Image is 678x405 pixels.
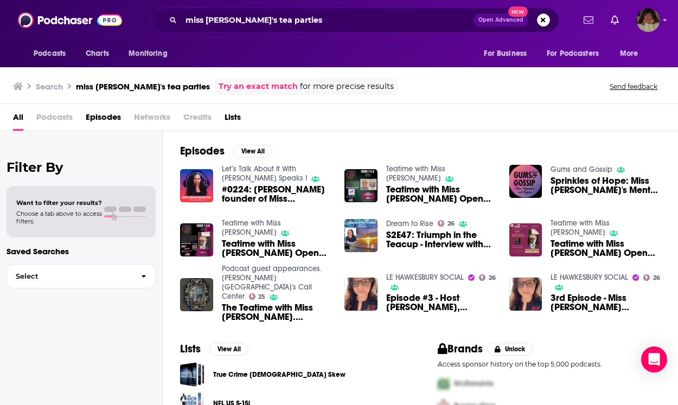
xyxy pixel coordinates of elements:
a: Show notifications dropdown [579,11,598,29]
img: First Pro Logo [433,372,454,395]
span: Podcasts [36,108,73,131]
a: The Teatime with Miss Liz Podcast. Enjoying a hot cup with our Costa Rican expat guest Richard Blank [180,278,213,311]
span: 25 [258,294,265,299]
div: Search podcasts, credits, & more... [151,8,559,33]
span: Sprinkles of Hope: Miss [PERSON_NAME]'s Mental Health Tea and Talk [551,176,661,195]
input: Search podcasts, credits, & more... [181,11,474,29]
a: Dream to Rise [386,219,433,228]
span: 26 [447,221,455,226]
h2: Brands [438,342,483,356]
a: Teatime with Miss Liz [551,218,610,237]
a: Teatime with Miss Liz T-E-A Open Discussion with Gerald Everett Jones Author-Show Host [551,239,661,258]
span: More [620,46,638,61]
a: EpisodesView All [180,144,272,158]
div: Open Intercom Messenger [641,346,667,372]
h3: Search [36,81,63,92]
span: New [508,7,528,17]
h2: Lists [180,342,201,356]
a: 26 [479,274,496,281]
span: Teatime with Miss [PERSON_NAME] Open Discussion with [PERSON_NAME] Author-Show Host [551,239,661,258]
button: Select [7,264,156,288]
a: S2E47: Triumph in the Teacup - Interview with Elizabeth Gagnon (Miss Liz) [386,230,496,249]
span: Credits [183,108,212,131]
button: open menu [476,43,540,64]
span: S2E47: Triumph in the Teacup - Interview with [PERSON_NAME] (Miss [PERSON_NAME]) [386,230,496,249]
button: Send feedback [606,82,661,91]
button: View All [233,145,272,158]
a: Sprinkles of Hope: Miss Liz's Mental Health Tea and Talk [509,165,542,198]
img: S2E47: Triumph in the Teacup - Interview with Elizabeth Gagnon (Miss Liz) [344,219,378,252]
button: open menu [26,43,80,64]
a: Episode #3 - Host Adam Stacey, Welcomes the Incomparable Miss Liz, (Elizabeth Jean Olivia Gagnon)... [386,293,496,312]
img: 3rd Episode - Miss Lizz (Elizabeth Jean Olivia Gagnon) [509,278,542,311]
img: Episode #3 - Host Adam Stacey, Welcomes the Incomparable Miss Liz, (Elizabeth Jean Olivia Gagnon)... [344,278,378,311]
p: Access sponsor history on the top 5,000 podcasts. [438,360,661,368]
h3: miss [PERSON_NAME]'s tea parties [76,81,210,92]
a: 3rd Episode - Miss Lizz (Elizabeth Jean Olivia Gagnon) [551,293,661,312]
span: Monitoring [129,46,167,61]
a: Teatime with Miss Liz T-E-A Open Discussion with Michael and Judy Yublosky ABnC Parties and More ... [386,185,496,203]
span: Select [7,273,132,280]
button: Open AdvancedNew [474,14,528,27]
span: Networks [134,108,170,131]
button: Unlock [487,343,533,356]
a: True Crime [DEMOGRAPHIC_DATA] Skew [213,369,346,381]
img: #0224: Elizabeth Gagnon founder of Miss Liz Teatime and Parties, How to connect and have tea with... [180,169,213,202]
a: Teatime with Miss Liz T-E-A Open Discussion with Gerald Everett Jones [222,239,332,258]
button: open menu [121,43,181,64]
span: 26 [489,275,496,280]
span: McDonalds [454,379,494,388]
a: Teatime with Miss Liz [386,164,445,183]
a: Sprinkles of Hope: Miss Liz's Mental Health Tea and Talk [551,176,661,195]
span: Choose a tab above to access filters. [16,210,102,225]
a: #0224: Elizabeth Gagnon founder of Miss Liz Teatime and Parties, How to connect and have tea with... [222,185,332,203]
span: for more precise results [300,80,394,93]
span: Episode #3 - Host [PERSON_NAME], Welcomes the Incomparable Miss [PERSON_NAME], ([PERSON_NAME] [PE... [386,293,496,312]
a: 26 [643,274,660,281]
a: All [13,108,23,131]
img: Teatime with Miss Liz T-E-A Open Discussion with Gerald Everett Jones Author-Show Host [509,223,542,256]
img: User Profile [636,8,660,32]
span: #0224: [PERSON_NAME] founder of Miss [PERSON_NAME] and Parties, How to connect and have tea with ... [222,185,332,203]
a: Teatime with Miss Liz T-E-A Open Discussion with Gerald Everett Jones [180,223,213,256]
span: Want to filter your results? [16,199,102,207]
button: open menu [612,43,652,64]
a: 25 [249,293,266,300]
a: True Crime Female Skew [180,362,204,387]
span: For Business [484,46,527,61]
a: Teatime with Miss Liz [222,218,281,237]
button: open menu [540,43,615,64]
a: Show notifications dropdown [606,11,623,29]
a: LE HAWKESBURY SOCIAL [386,273,464,282]
img: Podchaser - Follow, Share and Rate Podcasts [18,10,122,30]
span: Open Advanced [478,17,523,23]
img: Teatime with Miss Liz T-E-A Open Discussion with Michael and Judy Yublosky ABnC Parties and More ... [344,169,378,202]
span: Teatime with Miss [PERSON_NAME] Open Discussion with [PERSON_NAME] [222,239,332,258]
span: 3rd Episode - Miss [PERSON_NAME] ([PERSON_NAME] [PERSON_NAME]) [551,293,661,312]
a: Podcast guest appearances. Richard Blank Costa Rica's Call Center [222,264,322,301]
a: Gums and Gossip [551,165,612,174]
a: Episodes [86,108,121,131]
a: Charts [79,43,116,64]
a: ListsView All [180,342,248,356]
a: Lists [225,108,241,131]
span: The Teatime with Miss [PERSON_NAME]. Enjoying a hot cup with our Costa Rican expat guest [PERSON_... [222,303,332,322]
h2: Episodes [180,144,225,158]
span: Teatime with Miss [PERSON_NAME] Open Discussion with [PERSON_NAME] and [PERSON_NAME] ABnC Parties... [386,185,496,203]
h2: Filter By [7,159,156,175]
span: Charts [86,46,109,61]
button: View All [209,343,248,356]
a: The Teatime with Miss Liz Podcast. Enjoying a hot cup with our Costa Rican expat guest Richard Blank [222,303,332,322]
span: Podcasts [34,46,66,61]
a: 26 [438,220,455,227]
a: Let’s Talk About It With Imani Speaks ! [222,164,307,183]
a: LE HAWKESBURY SOCIAL [551,273,628,282]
